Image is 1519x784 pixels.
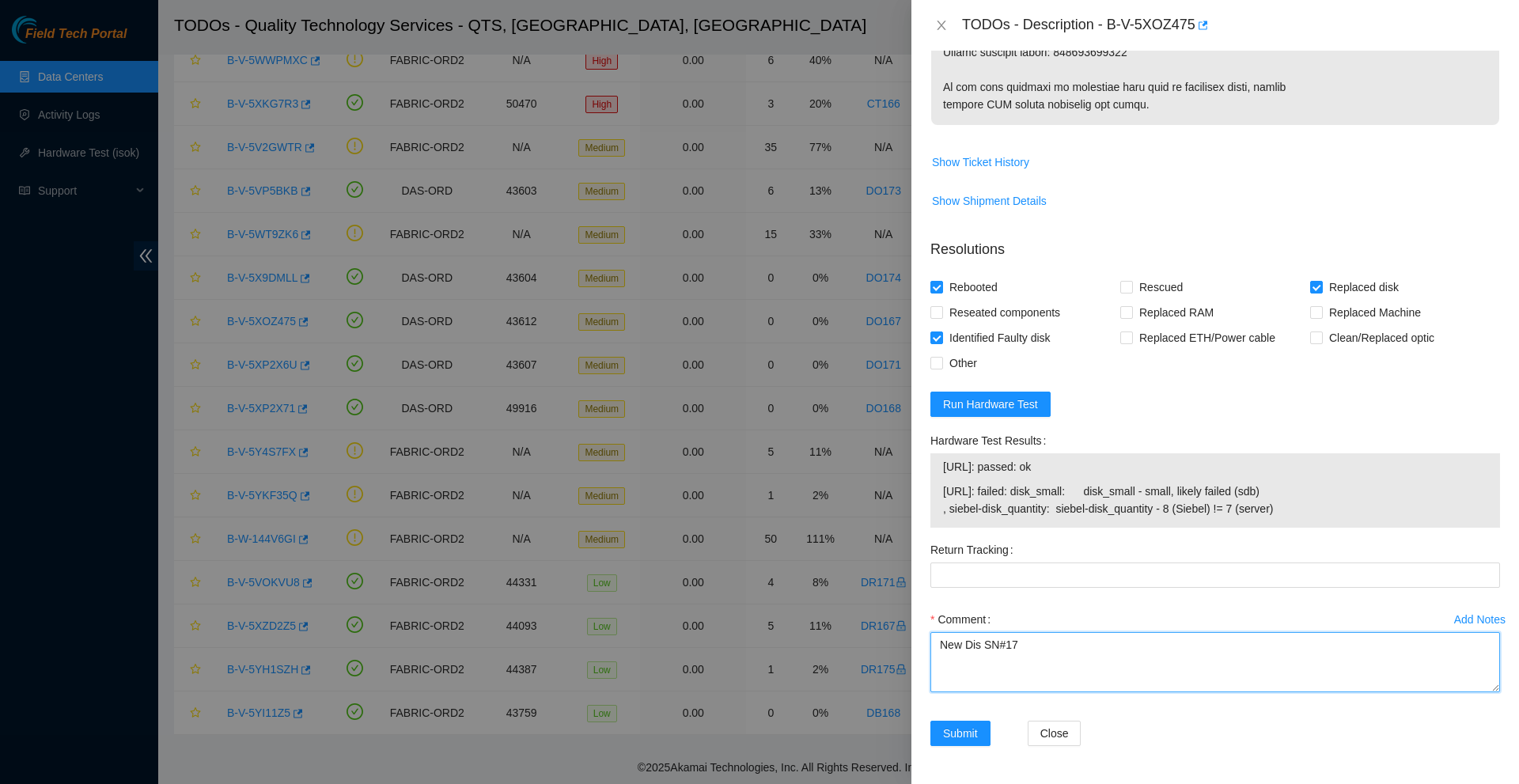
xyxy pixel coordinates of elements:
span: Clean/Replaced optic [1323,325,1441,350]
div: TODOs - Description - B-V-5XOZ475 [962,13,1500,38]
span: Rescued [1133,275,1189,300]
span: [URL]: passed: ok [943,458,1487,475]
span: Close [1040,725,1069,742]
span: Submit [943,725,978,742]
span: Replaced RAM [1133,300,1220,325]
button: Show Ticket History [931,150,1030,175]
button: Close [930,18,953,33]
button: Show Shipment Details [931,188,1047,214]
span: Replaced Machine [1323,300,1427,325]
button: Close [1028,721,1081,746]
span: Identified Faulty disk [943,325,1057,350]
label: Return Tracking [930,537,1020,562]
span: Replaced ETH/Power cable [1133,325,1282,350]
label: Comment [930,607,997,632]
span: Show Ticket History [932,153,1029,171]
button: Add Notes [1453,607,1506,632]
label: Hardware Test Results [930,428,1052,453]
textarea: Comment [930,632,1500,692]
span: Other [943,350,983,376]
span: close [935,19,948,32]
span: Show Shipment Details [932,192,1047,210]
span: Rebooted [943,275,1004,300]
p: Resolutions [930,226,1500,260]
button: Run Hardware Test [930,392,1051,417]
span: Reseated components [943,300,1066,325]
input: Return Tracking [930,562,1500,588]
div: Add Notes [1454,614,1506,625]
span: Run Hardware Test [943,396,1038,413]
span: [URL]: failed: disk_small: disk_small - small, likely failed (sdb) , siebel-disk_quantity: siebel... [943,483,1487,517]
span: Replaced disk [1323,275,1405,300]
button: Submit [930,721,991,746]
